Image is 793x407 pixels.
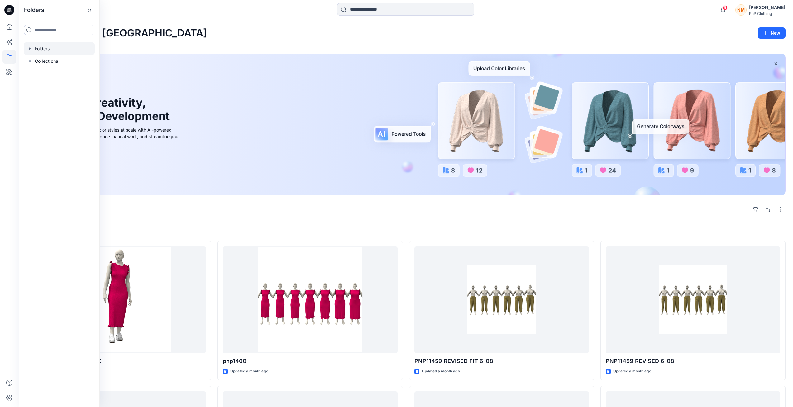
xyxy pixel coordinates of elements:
[26,27,207,39] h2: Welcome back, [GEOGRAPHIC_DATA]
[31,246,206,353] a: PNP1400 RELAXED POSE
[223,246,397,353] a: pnp1400
[35,57,58,65] p: Collections
[613,368,651,375] p: Updated a month ago
[41,96,172,123] h1: Unleash Creativity, Speed Up Development
[41,154,182,166] a: Discover more
[758,27,786,39] button: New
[26,227,786,235] h4: Styles
[606,246,780,353] a: PNP11459 REVISED 6-08
[749,11,785,16] div: PnP Clothing
[223,357,397,366] p: pnp1400
[735,4,747,16] div: NM
[31,357,206,366] p: PNP1400 RELAXED POSE
[749,4,785,11] div: [PERSON_NAME]
[606,357,780,366] p: PNP11459 REVISED 6-08
[422,368,460,375] p: Updated a month ago
[414,246,589,353] a: PNP11459 REVISED FIT 6-08
[41,127,182,146] div: Explore ideas faster and recolor styles at scale with AI-powered tools that boost creativity, red...
[414,357,589,366] p: PNP11459 REVISED FIT 6-08
[723,5,728,10] span: 5
[230,368,268,375] p: Updated a month ago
